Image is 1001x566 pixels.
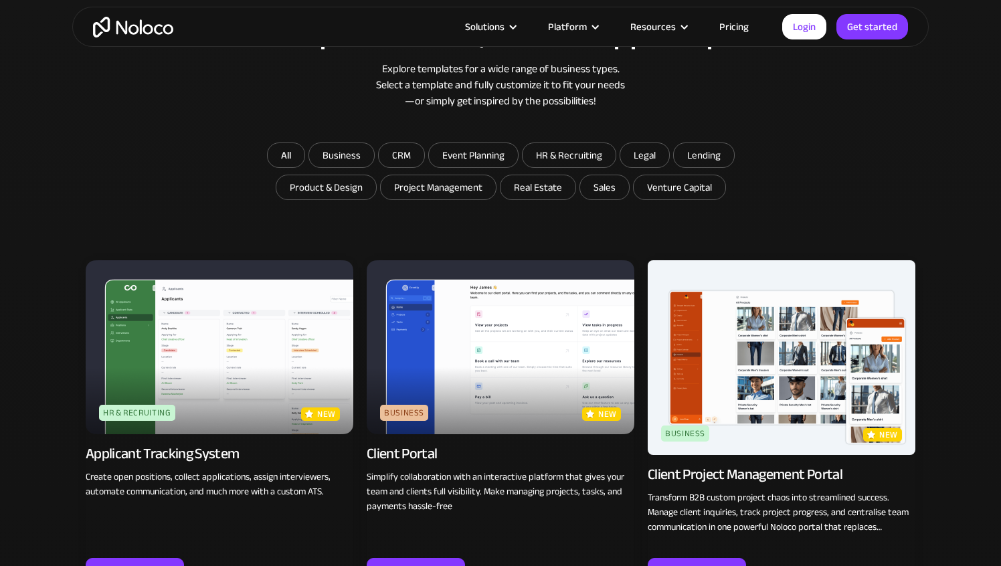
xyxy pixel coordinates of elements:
div: Client Project Management Portal [648,465,842,484]
div: HR & Recruiting [99,405,175,421]
p: Transform B2B custom project chaos into streamlined success. Manage client inquiries, track proje... [648,490,915,535]
div: Resources [614,18,703,35]
p: new [879,428,898,442]
a: home [93,17,173,37]
a: Get started [836,14,908,39]
a: Login [782,14,826,39]
div: Solutions [448,18,531,35]
p: new [598,407,617,421]
div: Platform [548,18,587,35]
div: Platform [531,18,614,35]
form: Email Form [233,143,768,203]
div: Business [661,426,709,442]
p: new [317,407,336,421]
div: Resources [630,18,676,35]
p: Create open positions, collect applications, assign interviewers, automate communication, and muc... [86,470,353,499]
div: Business [380,405,428,421]
p: Simplify collaboration with an interactive platform that gives your team and clients full visibil... [367,470,634,514]
a: Pricing [703,18,765,35]
div: Applicant Tracking System [86,444,240,463]
div: Solutions [465,18,505,35]
div: Explore templates for a wide range of business types. Select a template and fully customize it to... [86,61,915,109]
a: All [267,143,305,168]
div: Client Portal [367,444,437,463]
